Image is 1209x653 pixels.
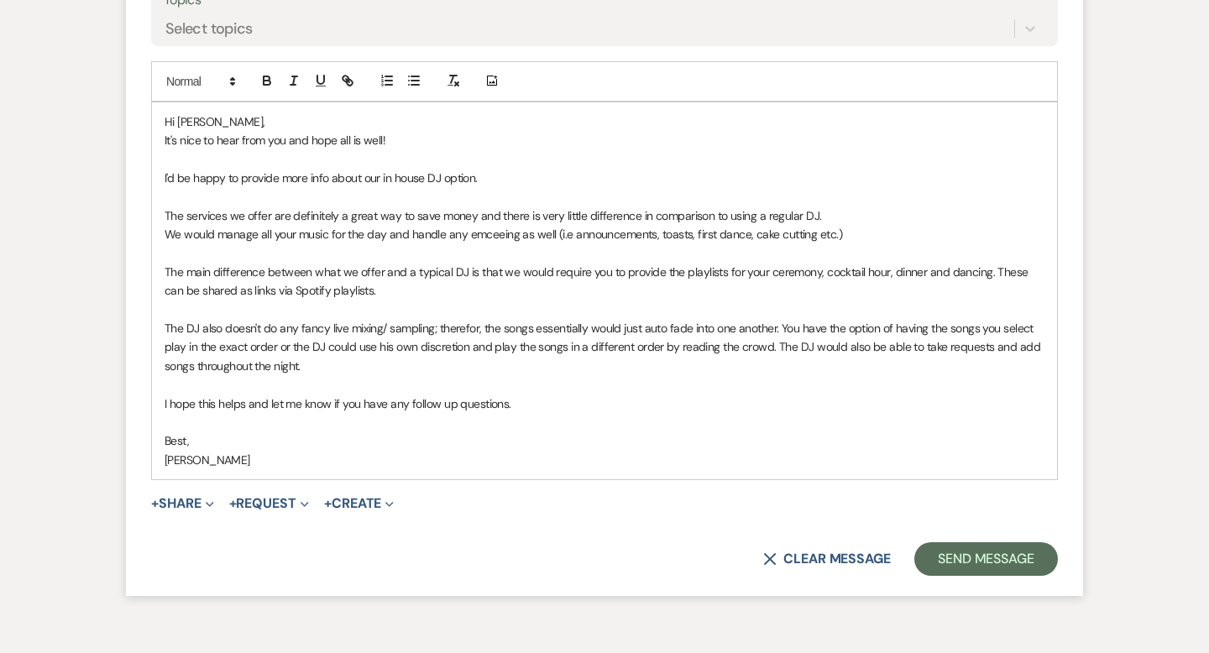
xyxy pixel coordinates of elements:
div: Select topics [165,17,253,39]
span: + [229,497,237,510]
span: + [151,497,159,510]
p: We would manage all your music for the day and handle any emceeing as well (i.e announcements, to... [165,225,1044,243]
p: [PERSON_NAME] [165,451,1044,469]
p: I hope this helps and let me know if you have any follow up questions. [165,394,1044,413]
button: Create [324,497,394,510]
button: Clear message [763,552,891,566]
p: Hi [PERSON_NAME], [165,112,1044,131]
p: The main difference between what we offer and a typical DJ is that we would require you to provid... [165,263,1044,300]
span: + [324,497,332,510]
p: It's nice to hear from you and hope all is well! [165,131,1044,149]
p: The services we offer are definitely a great way to save money and there is very little differenc... [165,206,1044,225]
button: Send Message [914,542,1058,576]
p: I'd be happy to provide more info about our in house DJ option. [165,169,1044,187]
button: Request [229,497,309,510]
button: Share [151,497,214,510]
p: The DJ also doesn't do any fancy live mixing/ sampling; therefor, the songs essentially would jus... [165,319,1044,375]
p: Best, [165,431,1044,450]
